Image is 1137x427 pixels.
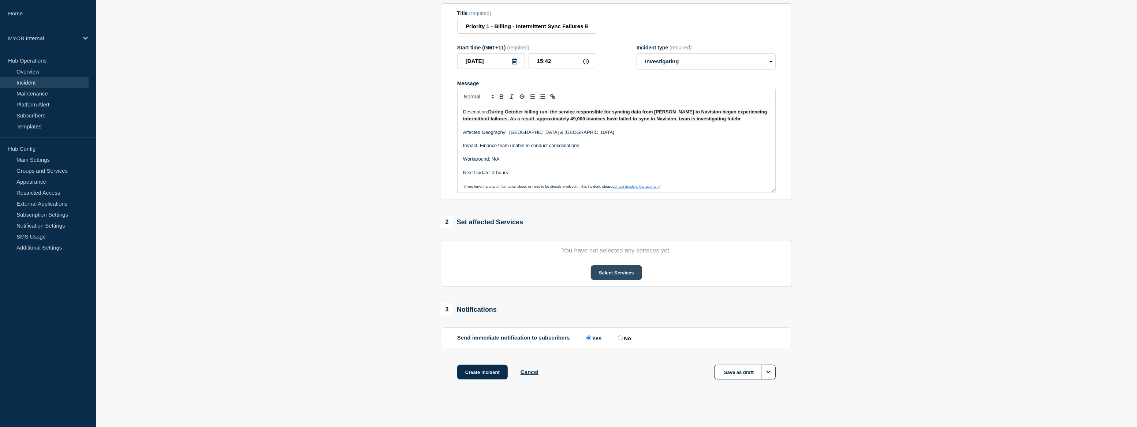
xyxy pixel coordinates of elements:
[548,92,558,101] button: Toggle link
[585,334,602,341] label: Yes
[441,303,497,316] div: Notifications
[458,104,775,192] div: Message
[761,365,776,379] button: Options
[507,45,529,50] span: (required)
[529,53,596,68] input: HH:MM
[8,35,78,41] p: MYOB Internal
[441,303,453,316] span: 3
[618,336,623,340] input: No
[457,45,596,50] div: Start time (GMT+11)
[457,334,570,341] p: Send immediate notification to subscribers
[637,53,776,70] select: Incident type
[660,184,661,188] span: "
[463,156,770,162] p: Workaround: N/A
[457,80,776,86] div: Message
[463,142,770,149] p: Impact: Finance team unable to conduct consolidations
[457,19,596,34] input: Title
[496,92,507,101] button: Toggle bold text
[517,92,527,101] button: Toggle strikethrough text
[613,184,660,188] a: contact Incident Management
[463,109,770,122] p: Description:
[441,216,453,228] span: 2
[637,45,776,50] div: Incident type
[591,265,642,280] button: Select Services
[441,216,523,228] div: Set affected Services
[463,169,770,176] p: Next Update: 4 hours
[616,334,631,341] label: No
[507,92,517,101] button: Toggle italic text
[714,365,776,379] button: Save as draft
[586,336,591,340] input: Yes
[457,247,776,254] p: You have not selected any services yet.
[463,184,613,188] span: "If you have important information about, or need to be directly involved in, this incident, please
[457,53,525,68] input: YYYY-MM-DD
[521,369,538,375] button: Cancel
[670,45,692,50] span: (required)
[469,10,491,16] span: (required)
[457,365,508,379] button: Create incident
[457,334,776,341] div: Send immediate notification to subscribers
[461,92,496,101] span: Font size
[527,92,537,101] button: Toggle ordered list
[537,92,548,101] button: Toggle bulleted list
[463,109,768,121] strong: During October billing run, the service responsible for syncing data from [PERSON_NAME] to Navisi...
[457,10,596,16] div: Title
[463,129,770,136] p: Affected Geography: [GEOGRAPHIC_DATA] & [GEOGRAPHIC_DATA]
